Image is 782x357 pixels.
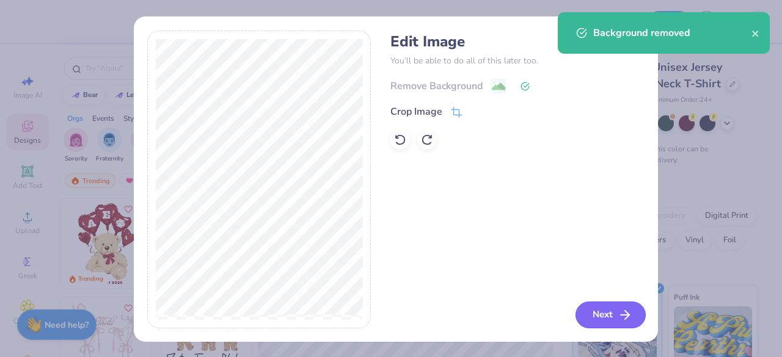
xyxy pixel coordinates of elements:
[576,301,646,328] button: Next
[593,26,751,40] div: Background removed
[751,26,760,40] button: close
[390,33,644,51] h4: Edit Image
[390,104,442,119] div: Crop Image
[390,54,644,67] p: You’ll be able to do all of this later too.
